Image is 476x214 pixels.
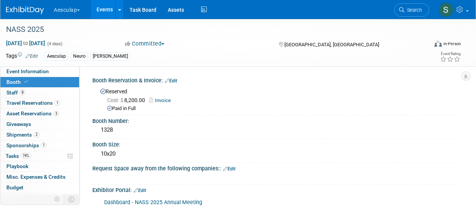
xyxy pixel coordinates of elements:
span: Shipments [6,132,39,138]
span: Misc. Expenses & Credits [6,174,66,180]
a: Event Information [0,66,79,77]
div: Aesculap [45,52,68,60]
a: Sponsorships1 [0,140,79,151]
a: Search [394,3,429,17]
span: Event Information [6,68,49,74]
td: Tags [6,52,38,61]
a: Edit [25,53,38,59]
span: (4 days) [47,41,62,46]
div: Reserved [98,86,455,112]
span: 1 [41,142,47,148]
a: Dashboard - NASS 2025 Annual Meeting [104,199,202,206]
div: Event Rating [440,52,460,56]
a: Edit [223,166,236,172]
span: Asset Reservations [6,110,59,116]
a: Travel Reservations1 [0,98,79,108]
div: Exhibitor Portal: [92,184,461,194]
a: Tasks74% [0,151,79,161]
div: Booth Size: [92,139,461,148]
div: 1328 [98,124,455,136]
a: Playbook [0,161,79,172]
div: NASS 2025 [3,23,422,36]
a: Asset Reservations3 [0,109,79,119]
a: Misc. Expenses & Credits [0,172,79,182]
td: Personalize Event Tab Strip [51,194,64,204]
div: In-Person [443,41,461,47]
a: Staff8 [0,88,79,98]
div: Neuro [71,52,88,60]
span: 3 [53,111,59,116]
span: Search [404,7,422,13]
div: [PERSON_NAME] [91,52,130,60]
div: Booth Number: [92,115,461,125]
a: Edit [165,78,177,83]
span: Booth [6,79,30,85]
span: Staff [6,90,25,96]
span: Budget [6,184,23,190]
span: Giveaways [6,121,31,127]
div: Request Space away from the following companies:: [92,163,461,173]
img: Sara Hurson [439,3,453,17]
a: Invoice [149,98,175,103]
img: Format-Inperson.png [434,41,442,47]
div: Booth Reservation & Invoice: [92,75,461,85]
span: 2 [34,132,39,137]
div: Event Format [395,39,461,51]
i: Booth reservation complete [24,80,28,84]
div: 10x20 [98,148,455,160]
div: Paid in Full [107,105,455,112]
a: Giveaways [0,119,79,129]
span: 8 [20,90,25,95]
span: Cost: $ [107,97,124,103]
a: Booth [0,77,79,87]
a: Shipments2 [0,130,79,140]
span: Sponsorships [6,142,47,148]
span: [GEOGRAPHIC_DATA], [GEOGRAPHIC_DATA] [284,42,379,47]
span: to [22,40,29,46]
span: Travel Reservations [6,100,60,106]
span: 8,200.00 [107,97,148,103]
a: Edit [134,188,146,193]
span: Tasks [6,153,31,159]
button: Committed [122,40,167,48]
img: ExhibitDay [6,6,44,14]
span: 1 [55,100,60,106]
span: 74% [21,153,31,159]
span: Playbook [6,163,28,169]
span: [DATE] [DATE] [6,40,45,47]
td: Toggle Event Tabs [64,194,80,204]
a: Budget [0,183,79,193]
